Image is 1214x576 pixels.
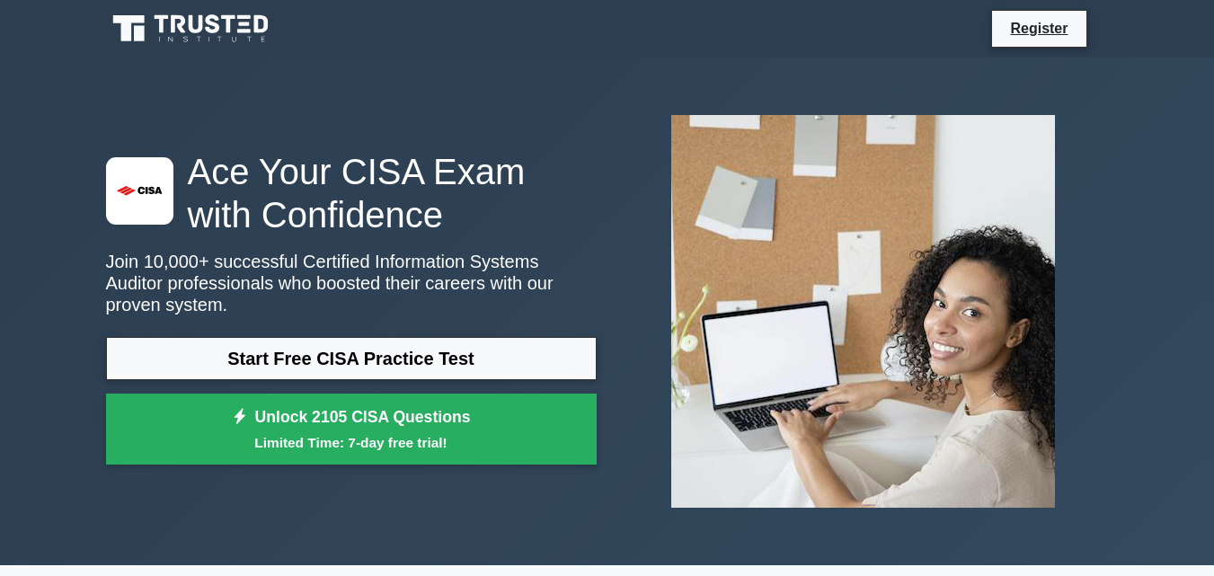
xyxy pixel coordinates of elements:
[128,432,574,453] small: Limited Time: 7-day free trial!
[106,150,597,236] h1: Ace Your CISA Exam with Confidence
[106,251,597,315] p: Join 10,000+ successful Certified Information Systems Auditor professionals who boosted their car...
[106,394,597,465] a: Unlock 2105 CISA QuestionsLimited Time: 7-day free trial!
[999,17,1078,40] a: Register
[106,337,597,380] a: Start Free CISA Practice Test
